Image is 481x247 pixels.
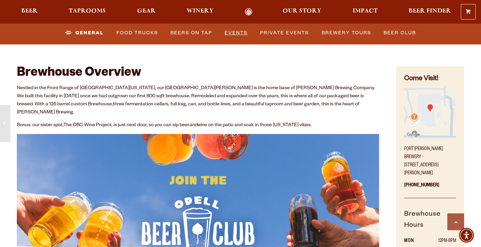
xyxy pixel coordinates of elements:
[404,134,456,140] a: Find on Google Maps (opens in a new window)
[404,141,456,178] p: Fort [PERSON_NAME] Brewery [STREET_ADDRESS][PERSON_NAME]
[447,213,464,230] a: Scroll to top
[381,25,419,41] a: Beer Club
[404,74,456,84] h4: Come Visit!
[236,8,261,16] a: Odell Home
[21,8,38,14] span: Beer
[63,123,111,128] a: The OBC Wine Project
[257,25,312,41] a: Private Events
[423,237,456,246] td: 12PM-8PM
[404,86,456,138] img: Small thumbnail of location on map
[459,228,474,243] div: Accessibility Menu
[404,178,456,198] p: [PHONE_NUMBER]
[62,25,106,41] a: General
[278,8,326,16] a: Our Story
[319,25,374,41] a: Brewery Tours
[17,66,379,81] h2: Brewhouse Overview
[17,121,379,130] p: Bonus: our sister spot, , is just next door, so you can sip beer wine on the patio and soak in th...
[137,8,156,14] span: Gear
[114,25,161,41] a: Food Trucks
[353,8,378,14] span: Impact
[133,8,160,16] a: Gear
[404,8,455,16] a: Beer Finder
[69,8,106,14] span: Taprooms
[182,8,218,16] a: Winery
[64,8,110,16] a: Taprooms
[187,8,214,14] span: Winery
[283,8,321,14] span: Our Story
[404,237,423,246] th: MON
[348,8,382,16] a: Impact
[404,209,456,237] h5: Brewhouse Hours
[17,84,379,117] p: Nestled in the Front Range of [GEOGRAPHIC_DATA][US_STATE], our [GEOGRAPHIC_DATA][PERSON_NAME] is ...
[168,25,215,41] a: Beers on Tap
[189,123,197,128] em: and
[222,25,250,41] a: Events
[17,102,359,115] span: three fermentation cellars, full keg, can, and bottle lines, and a beautiful taproom and beer gar...
[409,8,451,14] span: Beer Finder
[17,8,42,16] a: Beer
